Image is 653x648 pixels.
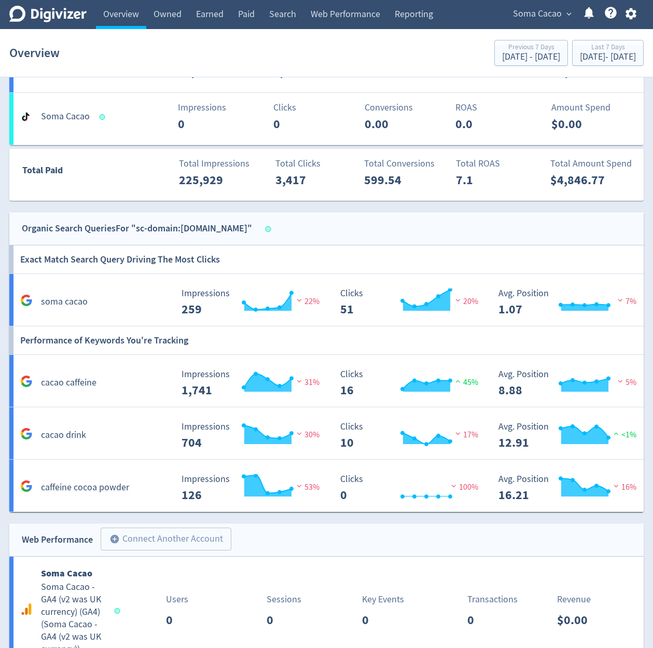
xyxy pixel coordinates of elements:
h5: cacao caffeine [41,377,96,389]
p: Total Clicks [275,157,369,171]
svg: Google Analytics [20,294,33,307]
p: 0 [467,611,482,629]
img: negative-performance.svg [294,377,304,385]
span: <1% [611,430,636,440]
svg: Impressions 126 [176,474,332,502]
h5: cacao drink [41,429,86,442]
a: cacao caffeine Impressions 1,741 Impressions 1,741 31% Clicks 16 Clicks 16 45% Avg. Position 8.88... [9,355,644,407]
div: Total Paid [10,163,115,183]
p: 3,417 [275,171,335,189]
span: Data last synced: 13 Aug 2025, 1:02pm (AEST) [266,226,274,232]
span: Data last synced: 13 Aug 2025, 1:02am (AEST) [114,608,123,614]
p: Transactions [467,592,518,606]
a: soma cacao Impressions 259 Impressions 259 22% Clicks 51 Clicks 51 20% Avg. Position 1.07 Avg. Po... [9,274,644,326]
span: Data last synced: 12 Aug 2025, 9:01pm (AEST) [100,114,108,120]
span: 31% [294,377,319,388]
h6: Exact Match Search Query Driving The Most Clicks [20,245,220,273]
p: Total Conversions [364,157,458,171]
p: ROAS [455,101,549,115]
p: Amount Spend [551,101,645,115]
p: 0 [273,115,333,133]
p: $0.00 [551,115,611,133]
span: 53% [294,482,319,492]
b: Soma Cacao [41,567,92,580]
div: [DATE] - [DATE] [580,52,636,62]
p: Conversions [365,101,459,115]
svg: Clicks 51 [335,288,491,316]
svg: Avg. Position 1.07 [493,288,649,316]
p: 0 [267,611,282,629]
span: 100% [449,482,478,492]
p: 0 [166,611,181,629]
p: $0.00 [557,611,596,629]
p: 0.00 [365,115,424,133]
span: Soma Cacao [513,6,562,22]
p: 7.1 [456,171,516,189]
span: 20% [453,296,478,307]
p: Impressions [178,101,272,115]
img: negative-performance.svg [611,482,621,490]
p: $4,846.77 [550,171,610,189]
svg: Clicks 10 [335,422,491,449]
button: Connect Another Account [101,528,231,550]
a: cacao drink Impressions 704 Impressions 704 30% Clicks 10 Clicks 10 17% Avg. Position 12.91 Avg. ... [9,407,644,460]
button: Soma Cacao [509,6,574,22]
img: negative-performance.svg [615,296,626,304]
span: 7% [615,296,636,307]
div: Last 7 Days [580,44,636,52]
img: positive-performance.svg [611,430,621,437]
svg: Google Analytics [20,428,33,440]
p: Sessions [267,592,301,606]
span: 16% [611,482,636,492]
span: 22% [294,296,319,307]
span: 45% [453,377,478,388]
p: Total ROAS [456,157,550,171]
div: Web Performance [22,532,93,547]
svg: Clicks 0 [335,474,491,502]
div: [DATE] - [DATE] [502,52,560,62]
img: negative-performance.svg [294,482,304,490]
span: add_circle [109,534,120,544]
img: negative-performance.svg [453,430,463,437]
a: caffeine cocoa powder Impressions 126 Impressions 126 53% Clicks 0 Clicks 0 100% Avg. Position 16... [9,460,644,512]
p: 0 [178,115,238,133]
p: Total Amount Spend [550,157,644,171]
img: positive-performance.svg [453,377,463,385]
svg: Google Analytics [20,480,33,492]
h5: soma cacao [41,296,88,308]
button: Last 7 Days[DATE]- [DATE] [572,40,644,66]
svg: Impressions 259 [176,288,332,316]
img: negative-performance.svg [615,377,626,385]
span: expand_more [564,9,574,19]
svg: Impressions 704 [176,422,332,449]
img: negative-performance.svg [294,296,304,304]
div: Previous 7 Days [502,44,560,52]
p: Total Impressions [179,157,273,171]
p: Clicks [273,101,367,115]
span: 5% [615,377,636,388]
span: 30% [294,430,319,440]
svg: Clicks 16 [335,369,491,397]
svg: Google Analytics [20,375,33,388]
p: Key Events [362,592,404,606]
svg: Impressions 1,741 [176,369,332,397]
svg: Avg. Position 12.91 [493,422,649,449]
img: negative-performance.svg [294,430,304,437]
span: 17% [453,430,478,440]
p: 0 [362,611,377,629]
h5: caffeine cocoa powder [41,481,129,494]
p: Revenue [557,592,596,606]
a: Soma CacaoImpressions0Clicks0Conversions0.00ROAS0.0Amount Spend$0.00 [9,93,644,145]
img: negative-performance.svg [449,482,459,490]
svg: Google Analytics [20,603,33,615]
h6: Performance of Keywords You're Tracking [20,326,188,354]
button: Previous 7 Days[DATE] - [DATE] [494,40,568,66]
div: Organic Search Queries For "sc-domain:[DOMAIN_NAME]" [22,221,252,236]
p: 0.0 [455,115,515,133]
p: Users [166,592,188,606]
img: negative-performance.svg [453,296,463,304]
p: 225,929 [179,171,239,189]
svg: Avg. Position 16.21 [493,474,649,502]
p: 599.54 [364,171,424,189]
h5: Soma Cacao [41,111,90,123]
